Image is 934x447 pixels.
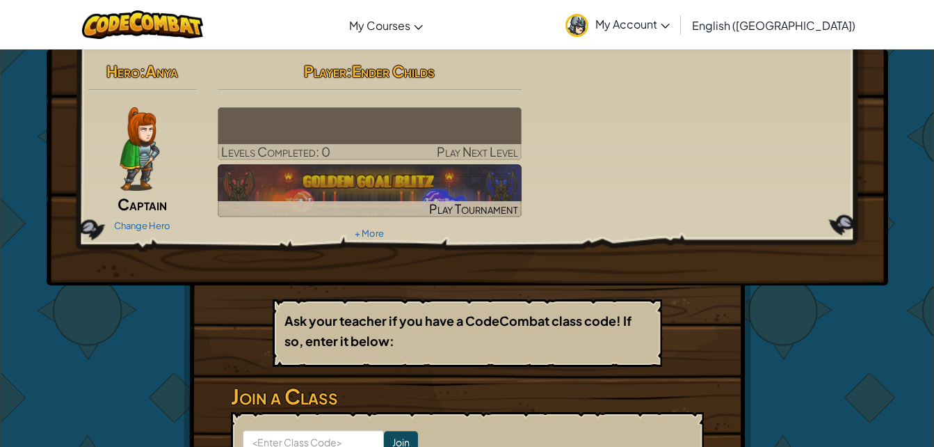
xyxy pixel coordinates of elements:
[595,17,670,31] span: My Account
[231,381,704,412] h3: Join a Class
[352,61,435,81] span: Ender Childs
[437,143,518,159] span: Play Next Level
[304,61,346,81] span: Player
[120,107,159,191] img: captain-pose.png
[218,164,522,217] img: Golden Goal
[284,313,631,349] b: Ask your teacher if you have a CodeCombat class code! If so, enter it below:
[346,61,352,81] span: :
[218,107,522,160] a: Play Next Level
[82,10,204,39] img: CodeCombat logo
[145,61,178,81] span: Anya
[218,164,522,217] a: Play Tournament
[355,228,384,239] a: + More
[685,6,862,44] a: English ([GEOGRAPHIC_DATA])
[692,18,855,33] span: English ([GEOGRAPHIC_DATA])
[114,220,170,231] a: Change Hero
[558,3,677,47] a: My Account
[118,194,167,214] span: Captain
[140,61,145,81] span: :
[429,201,518,217] span: Play Tournament
[565,14,588,37] img: avatar
[106,61,140,81] span: Hero
[342,6,430,44] a: My Courses
[349,18,410,33] span: My Courses
[221,143,330,159] span: Levels Completed: 0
